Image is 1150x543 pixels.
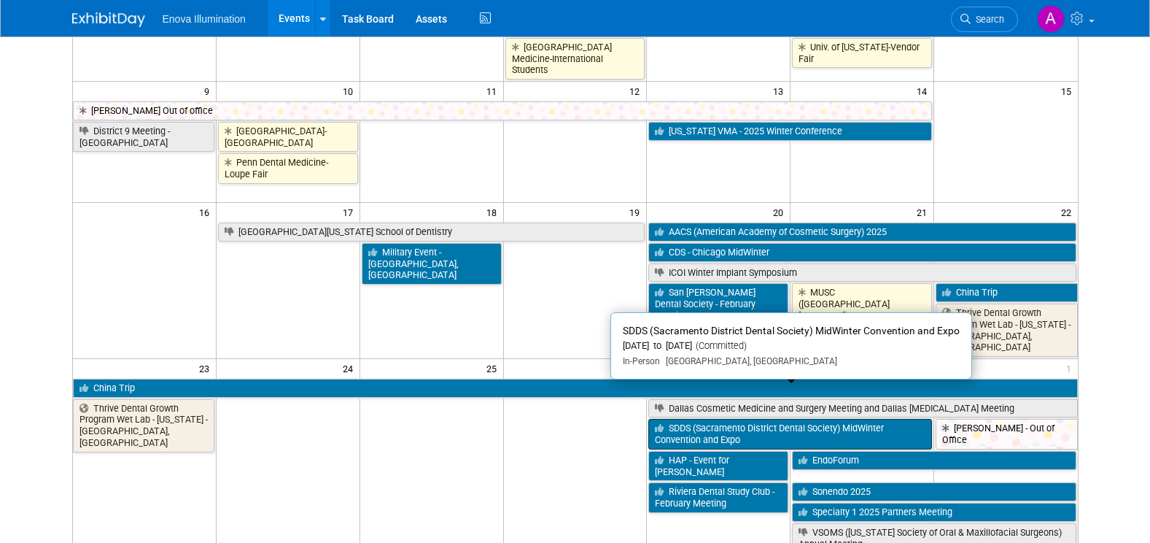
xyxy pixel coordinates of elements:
[73,122,214,152] a: District 9 Meeting - [GEOGRAPHIC_DATA]
[936,304,1077,357] a: Thrive Dental Growth Program Wet Lab - [US_STATE] - [GEOGRAPHIC_DATA], [GEOGRAPHIC_DATA]
[936,419,1077,449] a: [PERSON_NAME] - Out of Office
[341,359,360,377] span: 24
[792,38,932,68] a: Univ. of [US_STATE]-Vendor Fair
[648,399,1077,418] a: Dallas Cosmetic Medicine and Surgery Meeting and Dallas [MEDICAL_DATA] Meeting
[915,82,933,100] span: 14
[218,223,645,242] a: [GEOGRAPHIC_DATA][US_STATE] School of Dentistry
[73,379,1078,398] a: China Trip
[623,356,660,366] span: In-Person
[1060,203,1078,221] span: 22
[915,203,933,221] span: 21
[362,243,502,285] a: Military Event - [GEOGRAPHIC_DATA], [GEOGRAPHIC_DATA]
[163,13,246,25] span: Enova Illumination
[485,359,503,377] span: 25
[792,283,932,325] a: MUSC ([GEOGRAPHIC_DATA][US_STATE]) - Vendor Day
[485,82,503,100] span: 11
[341,82,360,100] span: 10
[73,399,214,452] a: Thrive Dental Growth Program Wet Lab - [US_STATE] - [GEOGRAPHIC_DATA], [GEOGRAPHIC_DATA]
[648,263,1076,282] a: ICOI Winter Implant Symposium
[73,101,933,120] a: [PERSON_NAME] Out of office
[951,7,1018,32] a: Search
[341,203,360,221] span: 17
[218,122,358,152] a: [GEOGRAPHIC_DATA]-[GEOGRAPHIC_DATA]
[1060,82,1078,100] span: 15
[660,356,837,366] span: [GEOGRAPHIC_DATA], [GEOGRAPHIC_DATA]
[936,283,1077,302] a: China Trip
[1037,5,1065,33] img: Andrea Miller
[772,82,790,100] span: 13
[792,482,1076,501] a: Sonendo 2025
[1065,359,1078,377] span: 1
[628,82,646,100] span: 12
[792,451,1076,470] a: EndoForum
[648,243,1076,262] a: CDS - Chicago MidWinter
[971,14,1004,25] span: Search
[648,283,788,325] a: San [PERSON_NAME] Dental Society - February Meeting
[198,359,216,377] span: 23
[648,419,932,449] a: SDDS (Sacramento District Dental Society) MidWinter Convention and Expo
[648,451,788,481] a: HAP - Event for [PERSON_NAME]
[648,122,932,141] a: [US_STATE] VMA - 2025 Winter Conference
[218,153,358,183] a: Penn Dental Medicine-Loupe Fair
[648,223,1076,242] a: AACS (American Academy of Cosmetic Surgery) 2025
[72,12,145,27] img: ExhibitDay
[203,82,216,100] span: 9
[792,503,1076,522] a: Specialty 1 2025 Partners Meeting
[648,482,788,512] a: Riviera Dental Study Club - February Meeting
[198,203,216,221] span: 16
[628,203,646,221] span: 19
[772,203,790,221] span: 20
[692,340,747,351] span: (Committed)
[485,203,503,221] span: 18
[623,325,960,336] span: SDDS (Sacramento District Dental Society) MidWinter Convention and Expo
[505,38,645,80] a: [GEOGRAPHIC_DATA] Medicine-International Students
[623,340,960,353] div: [DATE] to [DATE]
